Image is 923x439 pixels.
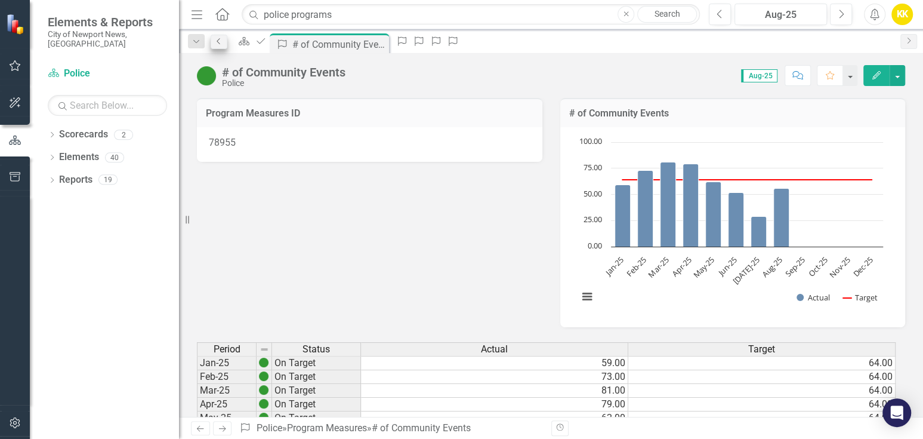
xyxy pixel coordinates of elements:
[637,170,653,247] path: Feb-25, 73. Actual.
[5,13,27,35] img: ClearPoint Strategy
[214,344,240,355] span: Period
[48,95,167,116] input: Search Below...
[882,398,911,427] div: Open Intercom Messenger
[222,79,345,88] div: Police
[628,370,896,384] td: 64.00
[569,108,897,119] h3: # of Community Events
[690,254,716,280] text: May-25
[272,412,361,425] td: On Target
[197,412,257,425] td: May-25
[850,254,875,279] text: Dec-25
[361,370,628,384] td: 73.00
[197,370,257,384] td: Feb-25
[602,254,626,278] text: Jan-25
[272,384,361,398] td: On Target
[715,254,739,278] text: Jun-25
[683,164,698,247] path: Apr-25, 79. Actual.
[728,192,743,247] path: Jun-25, 52. Actual.
[628,384,896,398] td: 64.00
[59,173,92,187] a: Reports
[361,398,628,412] td: 79.00
[302,344,330,355] span: Status
[739,8,823,22] div: Aug-25
[584,214,602,225] text: 25.00
[59,128,108,142] a: Scorecards
[48,29,167,49] small: City of Newport News, [GEOGRAPHIC_DATA]
[628,398,896,412] td: 64.00
[843,292,878,303] button: Show Target
[222,66,345,79] div: # of Community Events
[272,370,361,384] td: On Target
[292,37,386,52] div: # of Community Events
[272,356,361,370] td: On Target
[572,136,889,315] svg: Interactive chart
[579,288,595,305] button: View chart menu, Chart
[891,4,913,25] button: KK
[584,162,602,173] text: 75.00
[705,182,721,247] path: May-25, 62. Actual.
[272,398,361,412] td: On Target
[259,385,268,395] img: 6PwNOvwPkPYK2NOI6LoAAAAASUVORK5CYII=
[197,356,257,370] td: Jan-25
[361,412,628,425] td: 62.00
[48,15,167,29] span: Elements & Reports
[751,216,766,247] path: Jul-25, 29. Actual.
[259,399,268,409] img: 6PwNOvwPkPYK2NOI6LoAAAAASUVORK5CYII=
[98,175,118,185] div: 19
[206,108,533,119] h3: Program Measures ID
[481,344,508,355] span: Actual
[242,4,700,25] input: Search ClearPoint...
[361,384,628,398] td: 81.00
[623,254,648,279] text: Feb-25
[372,422,471,434] div: # of Community Events
[572,136,894,315] div: Chart. Highcharts interactive chart.
[620,177,874,182] g: Target, series 2 of 2. Line with 12 data points.
[615,142,872,247] g: Actual, series 1 of 2. Bar series with 12 bars.
[239,422,542,435] div: » »
[197,127,542,162] div: 78955
[730,254,761,286] text: [DATE]-25
[734,4,827,25] button: Aug-25
[197,66,216,85] img: On Target
[637,6,697,23] a: Search
[646,254,671,280] text: Mar-25
[260,345,269,354] img: 8DAGhfEEPCf229AAAAAElFTkSuQmCC
[259,358,268,367] img: 6PwNOvwPkPYK2NOI6LoAAAAASUVORK5CYII=
[660,162,675,247] path: Mar-25, 81. Actual.
[579,136,602,146] text: 100.00
[782,254,807,279] text: Sep-25
[628,356,896,370] td: 64.00
[48,67,167,81] a: Police
[584,188,602,199] text: 50.00
[588,240,602,251] text: 0.00
[827,254,852,280] text: Nov-25
[748,344,775,355] span: Target
[628,412,896,425] td: 64.00
[114,130,133,140] div: 2
[797,292,830,303] button: Show Actual
[805,254,829,278] text: Oct-25
[773,188,789,247] path: Aug-25, 56. Actual.
[669,254,693,278] text: Apr-25
[259,413,268,422] img: 6PwNOvwPkPYK2NOI6LoAAAAASUVORK5CYII=
[197,398,257,412] td: Apr-25
[741,69,777,82] span: Aug-25
[105,152,124,162] div: 40
[287,422,367,434] a: Program Measures
[759,254,784,280] text: Aug-25
[615,185,630,247] path: Jan-25, 59. Actual.
[197,384,257,398] td: Mar-25
[59,151,99,164] a: Elements
[257,422,282,434] a: Police
[259,372,268,381] img: 6PwNOvwPkPYK2NOI6LoAAAAASUVORK5CYII=
[361,356,628,370] td: 59.00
